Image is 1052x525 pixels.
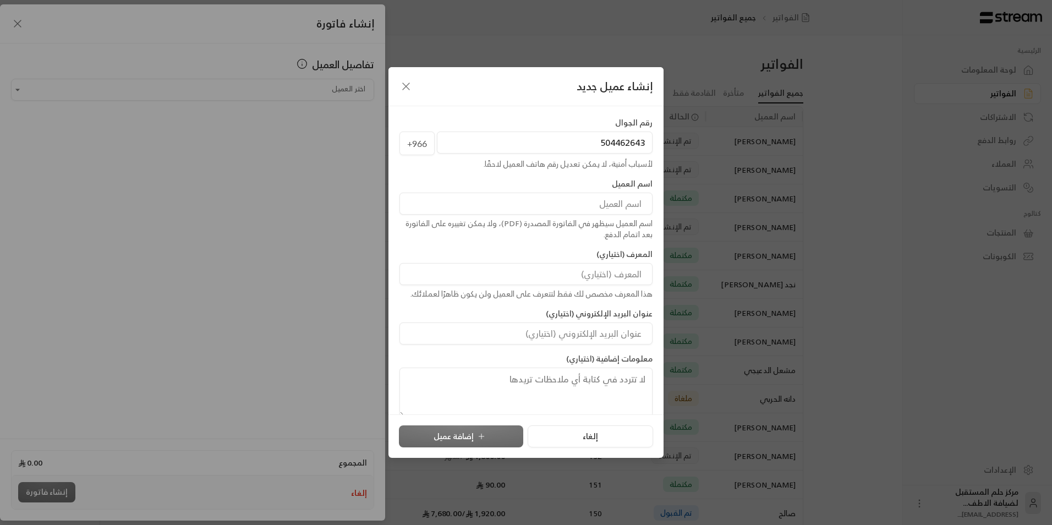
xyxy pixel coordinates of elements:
span: إنشاء عميل جديد [577,78,653,95]
button: إلغاء [528,425,653,447]
label: رقم الجوال [615,117,653,128]
label: اسم العميل [612,178,653,189]
label: معلومات إضافية (اختياري) [566,353,653,364]
label: عنوان البريد الإلكتروني (اختياري) [546,308,653,319]
input: اسم العميل [399,193,653,215]
label: المعرف (اختياري) [596,249,653,260]
div: اسم العميل سيظهر في الفاتورة المصدرة (PDF)، ولا يمكن تغييره على الفاتورة بعد اتمام الدفع. [399,218,653,240]
input: عنوان البريد الإلكتروني (اختياري) [399,322,653,344]
input: رقم الجوال [437,132,653,154]
div: هذا المعرف مخصص لك فقط لتتعرف على العميل ولن يكون ظاهرًا لعملائك. [399,288,653,299]
input: المعرف (اختياري) [399,263,653,285]
div: لأسباب أمنية، لا يمكن تعديل رقم هاتف العميل لاحقًا. [399,158,653,169]
span: +966 [399,132,435,156]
